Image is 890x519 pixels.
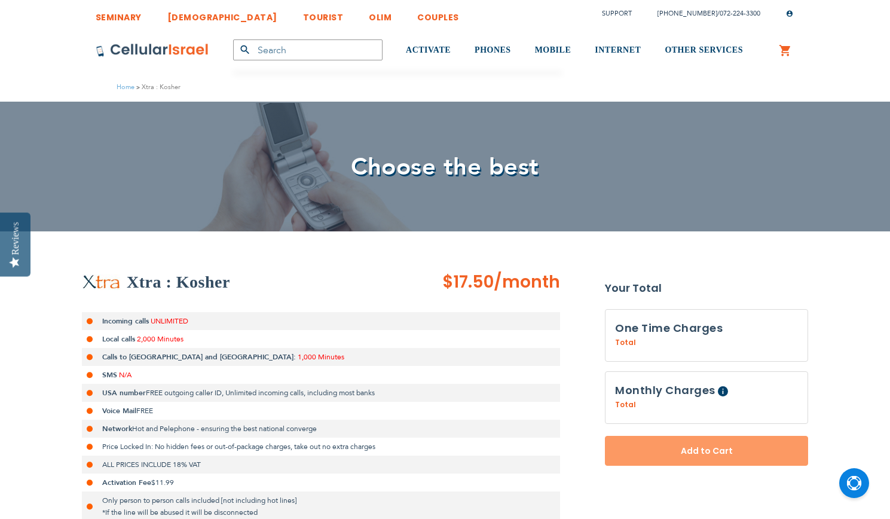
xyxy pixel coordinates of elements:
strong: Local calls [102,334,135,344]
a: COUPLES [417,3,459,25]
h3: One Time Charges [615,319,798,337]
span: Help [718,386,728,396]
img: Xtra : Kosher [82,274,121,290]
div: Reviews [10,222,21,255]
span: 1,000 Minutes [298,352,344,362]
span: OTHER SERVICES [665,45,743,54]
strong: Network [102,424,132,433]
a: INTERNET [595,28,641,73]
span: Choose the best [351,151,539,184]
strong: Your Total [605,279,808,297]
input: Search [233,39,383,60]
span: $11.99 [151,478,174,487]
span: Hot and Pelephone - ensuring the best national converge [132,424,317,433]
strong: Voice Mail [102,406,136,416]
a: 072-224-3300 [720,9,760,18]
span: FREE outgoing caller ID, Unlimited incoming calls, including most banks [146,388,375,398]
span: $17.50 [442,270,494,294]
a: Home [117,83,134,91]
span: Total [615,337,636,348]
span: /month [494,270,560,294]
li: ALL PRICES INCLUDE 18% VAT [82,456,560,474]
span: UNLIMITED [151,316,188,326]
span: INTERNET [595,45,641,54]
strong: USA number [102,388,146,398]
strong: Calls to [GEOGRAPHIC_DATA] and [GEOGRAPHIC_DATA]: [102,352,296,362]
span: Monthly Charges [615,383,715,398]
a: OLIM [369,3,392,25]
span: FREE [136,406,153,416]
strong: Incoming calls [102,316,149,326]
a: Support [602,9,632,18]
li: Xtra : Kosher [134,81,181,93]
a: SEMINARY [96,3,142,25]
li: Price Locked In: No hidden fees or out-of-package charges, take out no extra charges [82,438,560,456]
span: ACTIVATE [406,45,451,54]
span: MOBILE [535,45,571,54]
a: [PHONE_NUMBER] [657,9,717,18]
a: ACTIVATE [406,28,451,73]
a: TOURIST [303,3,344,25]
h2: Xtra : Kosher [127,270,230,294]
strong: Activation Fee [102,478,151,487]
img: Cellular Israel Logo [96,43,209,57]
span: 2,000 Minutes [137,334,183,344]
a: [DEMOGRAPHIC_DATA] [167,3,277,25]
span: Total [615,399,636,410]
span: PHONES [475,45,511,54]
strong: SMS [102,370,117,380]
span: N/A [119,370,131,380]
a: PHONES [475,28,511,73]
li: / [646,5,760,22]
a: MOBILE [535,28,571,73]
a: OTHER SERVICES [665,28,743,73]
